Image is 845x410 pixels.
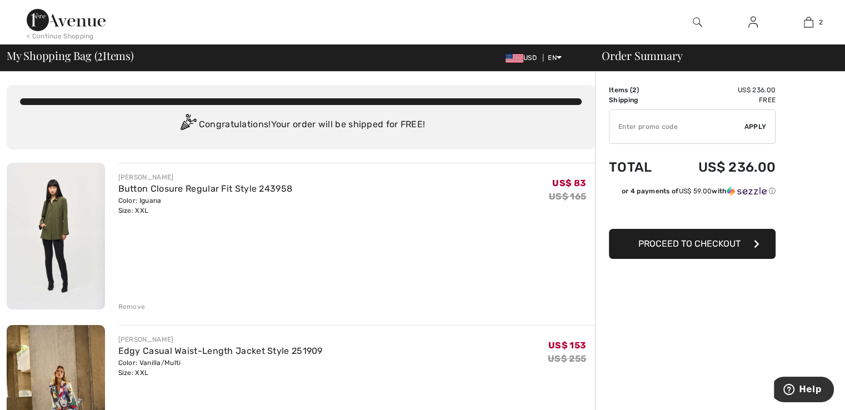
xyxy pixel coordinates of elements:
a: Sign In [739,16,767,29]
span: US$ 59.00 [678,187,712,195]
div: Remove [118,302,146,312]
a: 2 [781,16,836,29]
input: Promo code [609,110,744,143]
span: USD [506,54,541,62]
div: Color: Vanilla/Multi Size: XXL [118,358,323,378]
img: My Bag [804,16,813,29]
img: 1ère Avenue [27,9,106,31]
td: Free [668,95,776,105]
div: < Continue Shopping [27,31,94,41]
div: [PERSON_NAME] [118,172,293,182]
span: US$ 83 [552,178,586,188]
span: 2 [632,86,636,94]
span: US$ 153 [548,340,586,351]
div: [PERSON_NAME] [118,334,323,344]
img: search the website [693,16,702,29]
s: US$ 165 [549,191,586,202]
td: US$ 236.00 [668,85,776,95]
img: My Info [748,16,758,29]
iframe: Opens a widget where you can find more information [774,377,834,404]
img: Button Closure Regular Fit Style 243958 [7,163,105,309]
img: Sezzle [727,186,767,196]
td: Shipping [609,95,668,105]
img: Congratulation2.svg [177,114,199,136]
div: Order Summary [588,50,838,61]
td: US$ 236.00 [668,148,776,186]
td: Items ( ) [609,85,668,95]
span: Apply [744,122,767,132]
td: Total [609,148,668,186]
a: Edgy Casual Waist-Length Jacket Style 251909 [118,346,323,356]
div: Congratulations! Your order will be shipped for FREE! [20,114,582,136]
span: 2 [97,47,103,62]
iframe: PayPal-paypal [609,200,776,225]
span: 2 [819,17,823,27]
button: Proceed to Checkout [609,229,776,259]
span: Proceed to Checkout [638,238,741,249]
div: or 4 payments of with [622,186,776,196]
img: US Dollar [506,54,523,63]
span: EN [548,54,562,62]
s: US$ 255 [548,353,586,364]
div: Color: Iguana Size: XXL [118,196,293,216]
a: Button Closure Regular Fit Style 243958 [118,183,293,194]
span: My Shopping Bag ( Items) [7,50,134,61]
div: or 4 payments ofUS$ 59.00withSezzle Click to learn more about Sezzle [609,186,776,200]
